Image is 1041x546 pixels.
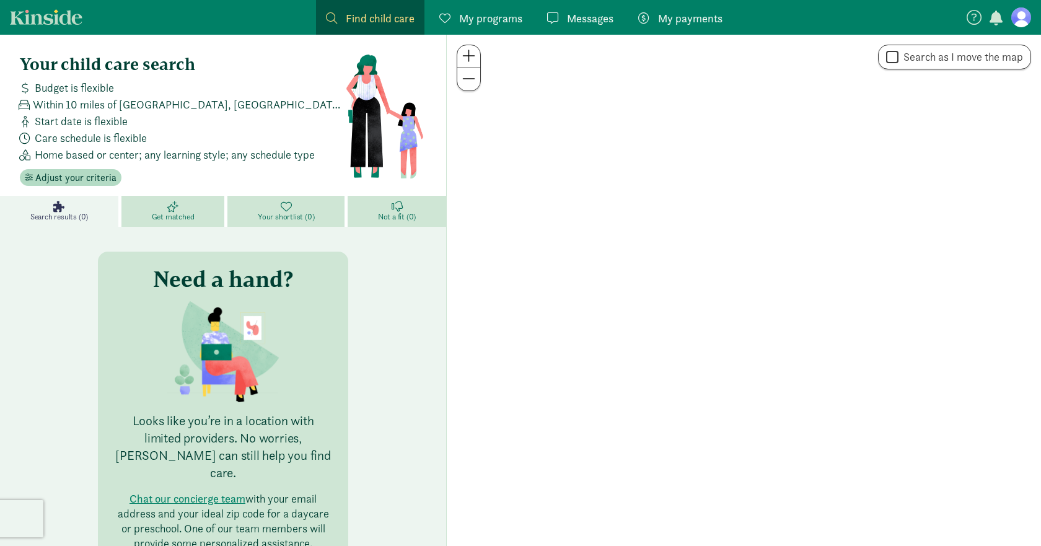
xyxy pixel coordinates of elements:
span: Not a fit (0) [378,212,416,222]
span: Get matched [152,212,195,222]
p: Looks like you’re in a location with limited providers. No worries, [PERSON_NAME] can still help ... [113,412,333,482]
label: Search as I move the map [898,50,1023,64]
a: Your shortlist (0) [227,196,348,227]
a: Get matched [121,196,227,227]
span: Budget is flexible [35,79,114,96]
span: My programs [459,10,522,27]
span: Home based or center; any learning style; any schedule type [35,146,315,163]
span: Start date is flexible [35,113,128,130]
span: Messages [567,10,613,27]
span: Search results (0) [30,212,88,222]
span: Your shortlist (0) [258,212,314,222]
span: Adjust your criteria [35,170,116,185]
a: Kinside [10,9,82,25]
button: Adjust your criteria [20,169,121,187]
h4: Your child care search [20,55,345,74]
span: Find child care [346,10,415,27]
h3: Need a hand? [153,266,293,291]
span: My payments [658,10,723,27]
a: Not a fit (0) [348,196,446,227]
button: Chat our concierge team [130,491,245,506]
span: Within 10 miles of [GEOGRAPHIC_DATA], [GEOGRAPHIC_DATA] 99350 [33,96,345,113]
span: Care schedule is flexible [35,130,147,146]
